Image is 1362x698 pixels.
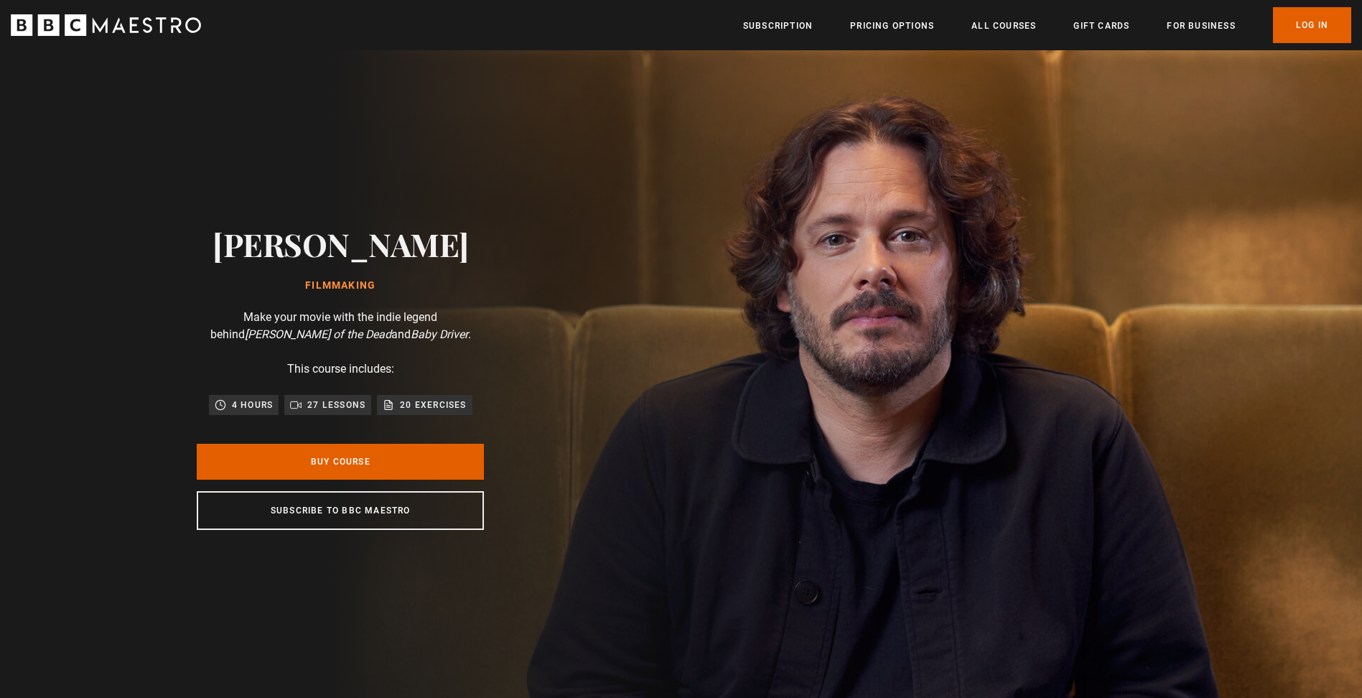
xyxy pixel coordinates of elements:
[411,327,468,341] i: Baby Driver
[1167,19,1235,33] a: For business
[213,225,469,262] h2: [PERSON_NAME]
[197,309,484,343] p: Make your movie with the indie legend behind and .
[232,398,273,412] p: 4 hours
[971,19,1036,33] a: All Courses
[197,491,484,530] a: Subscribe to BBC Maestro
[743,7,1351,43] nav: Primary
[743,19,813,33] a: Subscription
[1073,19,1129,33] a: Gift Cards
[1273,7,1351,43] a: Log In
[307,398,365,412] p: 27 lessons
[850,19,934,33] a: Pricing Options
[245,327,391,341] i: [PERSON_NAME] of the Dead
[287,360,394,378] p: This course includes:
[11,14,201,36] svg: BBC Maestro
[197,444,484,480] a: Buy Course
[213,280,469,292] h1: Filmmaking
[400,398,466,412] p: 20 exercises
